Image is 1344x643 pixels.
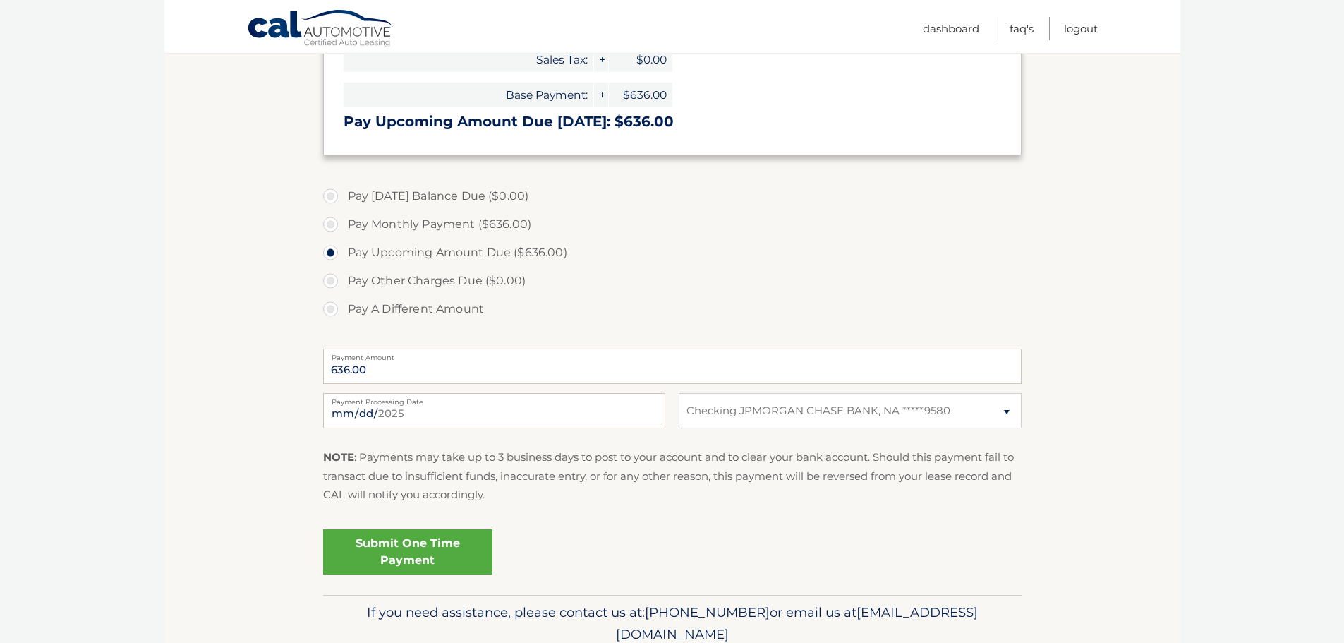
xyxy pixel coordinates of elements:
[323,349,1022,360] label: Payment Amount
[609,47,672,72] span: $0.00
[1064,17,1098,40] a: Logout
[609,83,672,107] span: $636.00
[323,450,354,464] strong: NOTE
[923,17,979,40] a: Dashboard
[645,604,770,620] span: [PHONE_NUMBER]
[344,113,1001,131] h3: Pay Upcoming Amount Due [DATE]: $636.00
[323,448,1022,504] p: : Payments may take up to 3 business days to post to your account and to clear your bank account....
[323,393,665,404] label: Payment Processing Date
[594,47,608,72] span: +
[323,393,665,428] input: Payment Date
[323,349,1022,384] input: Payment Amount
[344,83,593,107] span: Base Payment:
[323,529,492,575] a: Submit One Time Payment
[594,83,608,107] span: +
[323,239,1022,267] label: Pay Upcoming Amount Due ($636.00)
[247,9,395,50] a: Cal Automotive
[323,182,1022,210] label: Pay [DATE] Balance Due ($0.00)
[323,267,1022,295] label: Pay Other Charges Due ($0.00)
[1010,17,1034,40] a: FAQ's
[323,295,1022,323] label: Pay A Different Amount
[344,47,593,72] span: Sales Tax:
[323,210,1022,239] label: Pay Monthly Payment ($636.00)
